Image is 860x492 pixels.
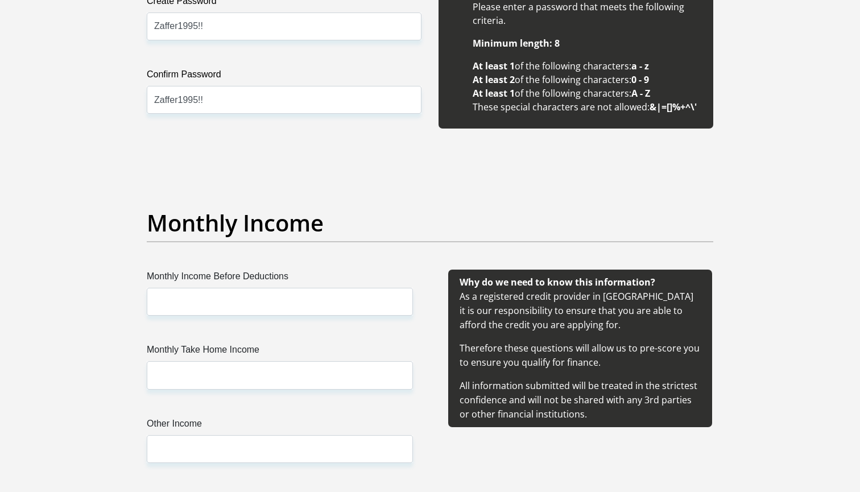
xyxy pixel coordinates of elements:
[631,73,649,86] b: 0 - 9
[473,73,702,86] li: of the following characters:
[147,209,713,237] h2: Monthly Income
[147,288,413,316] input: Monthly Income Before Deductions
[147,270,413,288] label: Monthly Income Before Deductions
[473,37,560,49] b: Minimum length: 8
[460,276,655,288] b: Why do we need to know this information?
[473,60,515,72] b: At least 1
[631,87,650,100] b: A - Z
[147,13,421,40] input: Create Password
[147,417,413,435] label: Other Income
[473,100,702,114] li: These special characters are not allowed:
[650,101,697,113] b: &|=[]%+^\'
[147,361,413,389] input: Monthly Take Home Income
[473,86,702,100] li: of the following characters:
[147,86,421,114] input: Confirm Password
[473,73,515,86] b: At least 2
[147,68,421,86] label: Confirm Password
[473,87,515,100] b: At least 1
[147,435,413,463] input: Other Income
[460,276,700,420] span: As a registered credit provider in [GEOGRAPHIC_DATA] it is our responsibility to ensure that you ...
[473,59,702,73] li: of the following characters:
[147,343,413,361] label: Monthly Take Home Income
[631,60,649,72] b: a - z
